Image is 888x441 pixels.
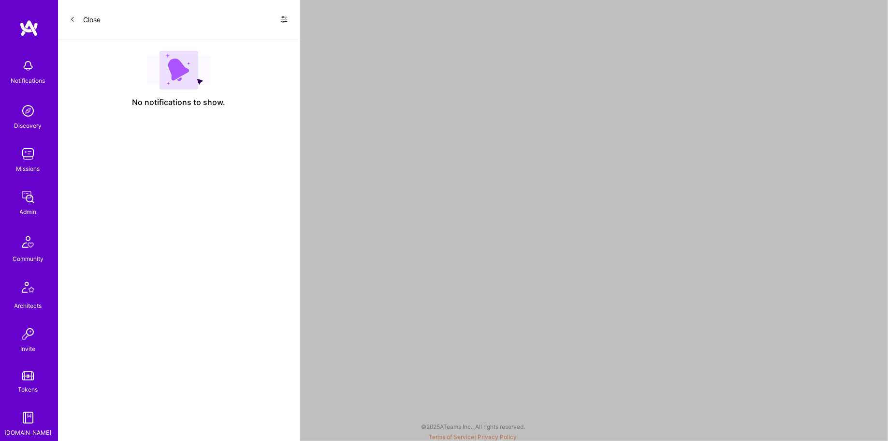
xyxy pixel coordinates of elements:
[19,19,39,37] img: logo
[18,324,38,344] img: Invite
[15,301,42,311] div: Architects
[147,51,211,90] img: empty
[11,76,45,86] div: Notifications
[22,371,34,380] img: tokens
[16,230,40,254] img: Community
[16,277,40,301] img: Architects
[132,97,226,107] span: No notifications to show.
[16,164,40,174] div: Missions
[5,427,52,438] div: [DOMAIN_NAME]
[18,101,38,121] img: discovery
[18,187,38,207] img: admin teamwork
[18,56,38,76] img: bell
[18,408,38,427] img: guide book
[18,144,38,164] img: teamwork
[13,254,44,264] div: Community
[18,384,38,395] div: Tokens
[15,121,42,131] div: Discovery
[70,12,101,27] button: Close
[21,344,36,354] div: Invite
[20,207,37,217] div: Admin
